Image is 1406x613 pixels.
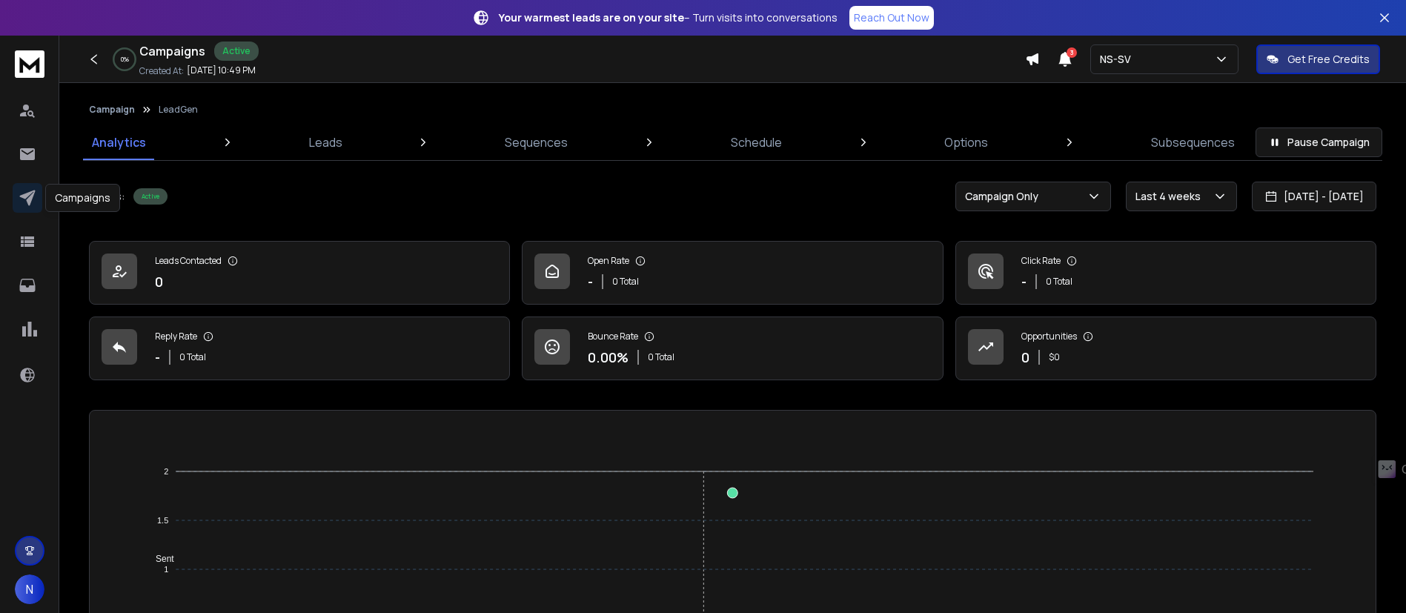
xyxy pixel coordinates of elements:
a: Subsequences [1142,125,1244,160]
tspan: 1 [164,565,168,574]
p: - [155,347,160,368]
p: 0.00 % [588,347,629,368]
a: Leads Contacted0 [89,241,510,305]
p: Reply Rate [155,331,197,342]
a: Schedule [722,125,791,160]
p: Created At: [139,65,184,77]
p: [DATE] 10:49 PM [187,64,256,76]
span: 3 [1067,47,1077,58]
h1: Campaigns [139,42,205,60]
a: Reach Out Now [849,6,934,30]
p: Campaign Only [965,189,1044,204]
p: – Turn visits into conversations [499,10,838,25]
div: Active [214,42,259,61]
p: Bounce Rate [588,331,638,342]
p: - [1021,271,1027,292]
p: Leads [309,133,342,151]
p: Get Free Credits [1287,52,1370,67]
div: Active [133,188,168,205]
p: 0 Total [612,276,639,288]
p: Open Rate [588,255,629,267]
p: NS-SV [1100,52,1137,67]
button: Get Free Credits [1256,44,1380,74]
button: N [15,574,44,604]
a: Analytics [83,125,155,160]
p: Options [944,133,988,151]
p: Leads Contacted [155,255,222,267]
p: 0 Total [1046,276,1072,288]
p: Sequences [505,133,568,151]
a: Leads [300,125,351,160]
div: Campaigns [45,184,120,212]
button: [DATE] - [DATE] [1252,182,1376,211]
p: 0 Total [648,351,674,363]
a: Reply Rate-0 Total [89,317,510,380]
p: Schedule [731,133,782,151]
button: Campaign [89,104,135,116]
img: logo [15,50,44,78]
tspan: 1.5 [157,516,168,525]
a: Click Rate-0 Total [955,241,1376,305]
a: Opportunities0$0 [955,317,1376,380]
tspan: 2 [164,467,168,476]
a: Sequences [496,125,577,160]
p: 0 [155,271,163,292]
button: Pause Campaign [1256,127,1382,157]
p: 0 % [121,55,129,64]
p: Click Rate [1021,255,1061,267]
p: - [588,271,593,292]
p: Last 4 weeks [1135,189,1207,204]
strong: Your warmest leads are on your site [499,10,684,24]
p: 0 Total [179,351,206,363]
span: Sent [156,554,174,564]
a: Open Rate-0 Total [522,241,943,305]
p: Opportunities [1021,331,1077,342]
p: LeadGen [159,104,198,116]
a: Options [935,125,997,160]
a: Bounce Rate0.00%0 Total [522,317,943,380]
p: Reach Out Now [854,10,929,25]
p: 0 [1021,347,1029,368]
p: Analytics [92,133,146,151]
p: $ 0 [1049,351,1060,363]
p: Subsequences [1151,133,1235,151]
